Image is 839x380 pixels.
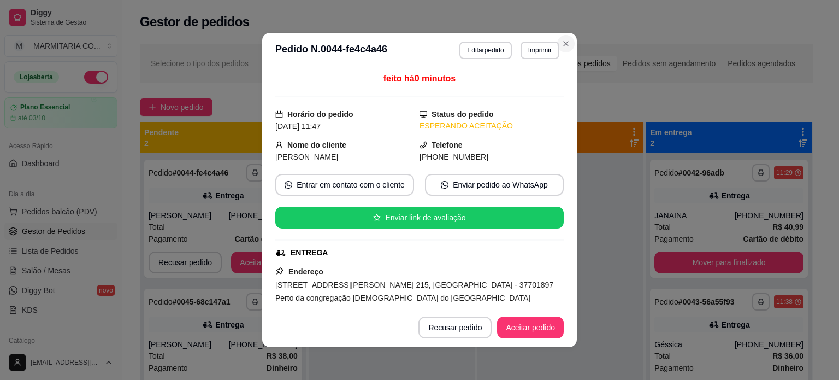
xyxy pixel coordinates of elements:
[459,42,511,59] button: Editarpedido
[288,267,323,276] strong: Endereço
[287,141,346,149] strong: Nome do cliente
[275,141,283,149] span: user
[497,317,564,338] button: Aceitar pedido
[419,153,488,161] span: [PHONE_NUMBER]
[419,141,427,149] span: phone
[275,207,564,229] button: starEnviar link de avaliação
[275,110,283,118] span: calendar
[291,247,328,259] div: ENTREGA
[521,42,559,59] button: Imprimir
[275,267,284,276] span: pushpin
[557,35,575,52] button: Close
[432,110,494,119] strong: Status do pedido
[275,153,338,161] span: [PERSON_NAME]
[418,317,492,338] button: Recusar pedido
[383,74,456,83] span: feito há 0 minutos
[275,42,387,59] h3: Pedido N. 0044-fe4c4a46
[432,141,463,149] strong: Telefone
[373,214,381,221] span: star
[275,122,321,131] span: [DATE] 11:47
[419,110,427,118] span: desktop
[287,110,353,119] strong: Horário do pedido
[275,280,553,302] span: [STREET_ADDRESS][PERSON_NAME] 215, [GEOGRAPHIC_DATA] - 37701897 Perto da congregação [DEMOGRAPHIC...
[419,120,564,132] div: ESPERANDO ACEITAÇÃO
[425,174,564,196] button: whats-appEnviar pedido ao WhatsApp
[285,181,292,189] span: whats-app
[275,174,414,196] button: whats-appEntrar em contato com o cliente
[441,181,448,189] span: whats-app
